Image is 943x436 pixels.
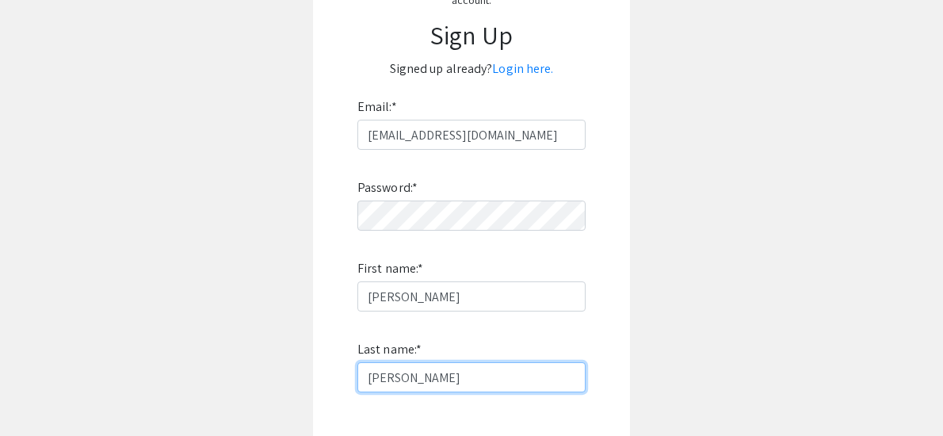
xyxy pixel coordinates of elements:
a: Login here. [492,60,553,77]
label: First name: [357,256,423,281]
iframe: Chat [12,365,67,424]
label: Last name: [357,337,422,362]
h1: Sign Up [329,20,614,50]
p: Signed up already? [329,56,614,82]
label: Password: [357,175,418,201]
label: Email: [357,94,397,120]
